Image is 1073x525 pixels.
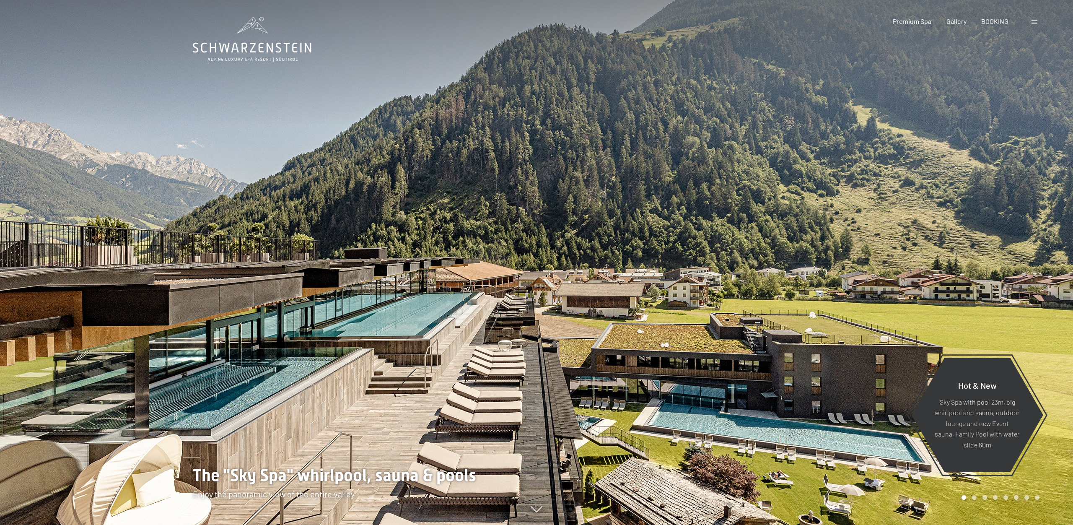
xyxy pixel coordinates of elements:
[893,17,931,25] a: Premium Spa
[982,495,987,500] div: Carousel Page 3
[993,495,998,500] div: Carousel Page 4
[962,495,966,500] div: Carousel Page 1 (Current Slide)
[911,357,1044,473] a: Hot & New Sky Spa with pool 23m, big whirlpool and sauna, outdoor lounge and new Event sauna, Fam...
[946,17,967,25] a: Gallery
[1024,495,1029,500] div: Carousel Page 7
[1003,495,1008,500] div: Carousel Page 5
[981,17,1008,25] a: BOOKING
[958,380,997,390] span: Hot & New
[932,396,1023,450] p: Sky Spa with pool 23m, big whirlpool and sauna, outdoor lounge and new Event sauna, Family Pool w...
[959,495,1039,500] div: Carousel Pagination
[1014,495,1019,500] div: Carousel Page 6
[1035,495,1039,500] div: Carousel Page 8
[972,495,977,500] div: Carousel Page 2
